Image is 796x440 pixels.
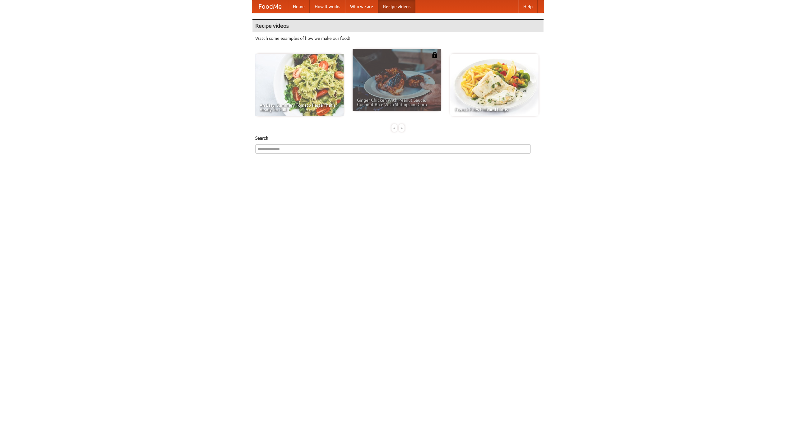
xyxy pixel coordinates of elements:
[391,124,397,132] div: «
[345,0,378,13] a: Who we are
[252,0,288,13] a: FoodMe
[255,54,344,116] a: An Easy, Summery Tomato Pasta That's Ready for Fall
[450,54,539,116] a: French Fries Fish and Chips
[288,0,310,13] a: Home
[260,103,339,112] span: An Easy, Summery Tomato Pasta That's Ready for Fall
[255,35,541,41] p: Watch some examples of how we make our food!
[252,20,544,32] h4: Recipe videos
[455,107,534,112] span: French Fries Fish and Chips
[310,0,345,13] a: How it works
[432,52,438,58] img: 483408.png
[399,124,405,132] div: »
[255,135,541,141] h5: Search
[518,0,538,13] a: Help
[378,0,415,13] a: Recipe videos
